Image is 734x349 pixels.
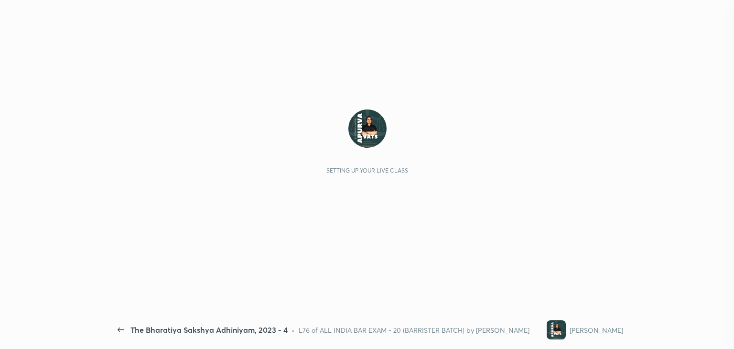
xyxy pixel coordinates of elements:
[299,325,529,335] div: L76 of ALL INDIA BAR EXAM - 20 (BARRISTER BATCH) by [PERSON_NAME]
[348,109,387,148] img: 16fc8399e35e4673a8d101a187aba7c3.jpg
[291,325,295,335] div: •
[130,324,288,336] div: The Bharatiya Sakshya Adhiniyam, 2023 - 4
[547,320,566,339] img: 16fc8399e35e4673a8d101a187aba7c3.jpg
[326,167,408,174] div: Setting up your live class
[570,325,623,335] div: [PERSON_NAME]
